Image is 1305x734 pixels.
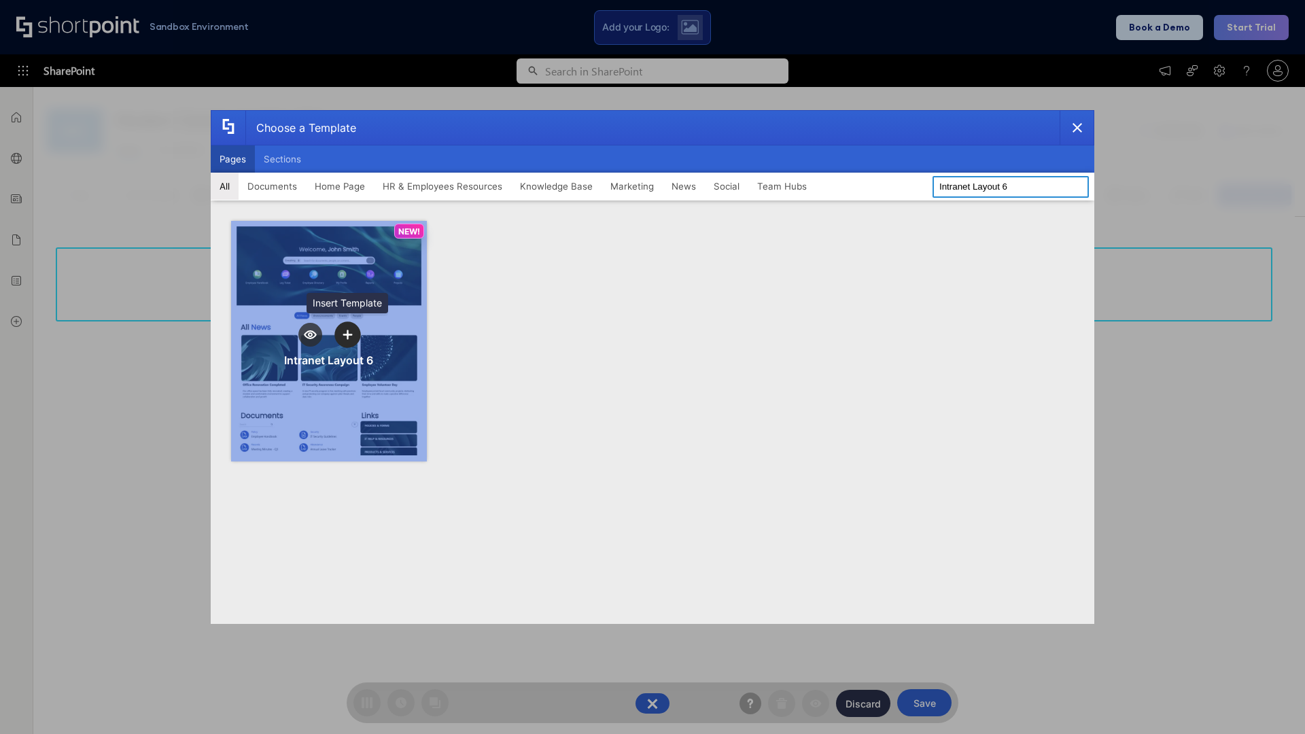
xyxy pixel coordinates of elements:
div: Choose a Template [245,111,356,145]
button: Team Hubs [748,173,816,200]
button: News [663,173,705,200]
input: Search [933,176,1089,198]
button: HR & Employees Resources [374,173,511,200]
iframe: Chat Widget [1237,669,1305,734]
button: Documents [239,173,306,200]
button: Social [705,173,748,200]
div: Intranet Layout 6 [284,353,373,367]
button: Sections [255,145,310,173]
button: Marketing [602,173,663,200]
button: All [211,173,239,200]
button: Knowledge Base [511,173,602,200]
button: Home Page [306,173,374,200]
p: NEW! [398,226,420,237]
div: template selector [211,110,1094,624]
button: Pages [211,145,255,173]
